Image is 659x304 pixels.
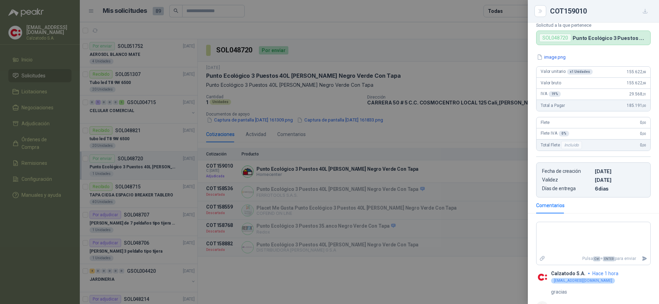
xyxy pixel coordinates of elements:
[536,271,548,283] img: Company Logo
[541,120,550,125] span: Flete
[561,141,582,149] div: Incluido
[542,168,592,174] p: Fecha de creación
[539,34,571,42] div: SOL048720
[642,132,646,136] span: ,00
[593,256,600,261] span: Ctrl
[595,186,645,192] p: 6 dias
[536,7,544,15] button: Close
[627,81,646,85] span: 155.622
[642,92,646,96] span: ,31
[559,131,569,136] div: 0 %
[627,103,646,108] span: 185.191
[536,202,565,209] div: Comentarios
[573,35,648,41] p: Punto Ecológico 3 Puestos 40L [PERSON_NAME] Negro Verde Con Tapa
[640,131,646,136] span: 0
[639,253,650,265] button: Enviar
[541,131,569,136] span: Flete IVA
[567,69,593,75] div: x 1 Unidades
[603,256,615,261] span: ENTER
[549,91,561,97] div: 19 %
[642,121,646,125] span: ,00
[541,141,583,149] span: Total Flete
[548,253,639,265] p: Pulsa + para enviar
[551,271,585,276] p: Calzatodo S.A.
[550,6,651,17] div: COT159010
[642,104,646,108] span: ,00
[551,288,567,296] p: gracias
[627,69,646,74] span: 155.622
[640,120,646,125] span: 0
[541,91,561,97] span: IVA
[642,70,646,74] span: ,69
[542,186,592,192] p: Días de entrega
[595,168,645,174] p: [DATE]
[542,177,592,183] p: Validez
[541,81,561,85] span: Valor bruto
[640,143,646,147] span: 0
[551,278,615,284] div: [EMAIL_ADDRESS][DOMAIN_NAME]
[541,69,593,75] span: Valor unitario
[642,81,646,85] span: ,69
[536,23,651,28] p: Solicitud a la que pertenece
[642,143,646,147] span: ,00
[541,103,565,108] span: Total a Pagar
[592,271,618,276] span: hace 1 hora
[595,177,645,183] p: [DATE]
[629,92,646,96] span: 29.568
[536,53,566,61] button: image.png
